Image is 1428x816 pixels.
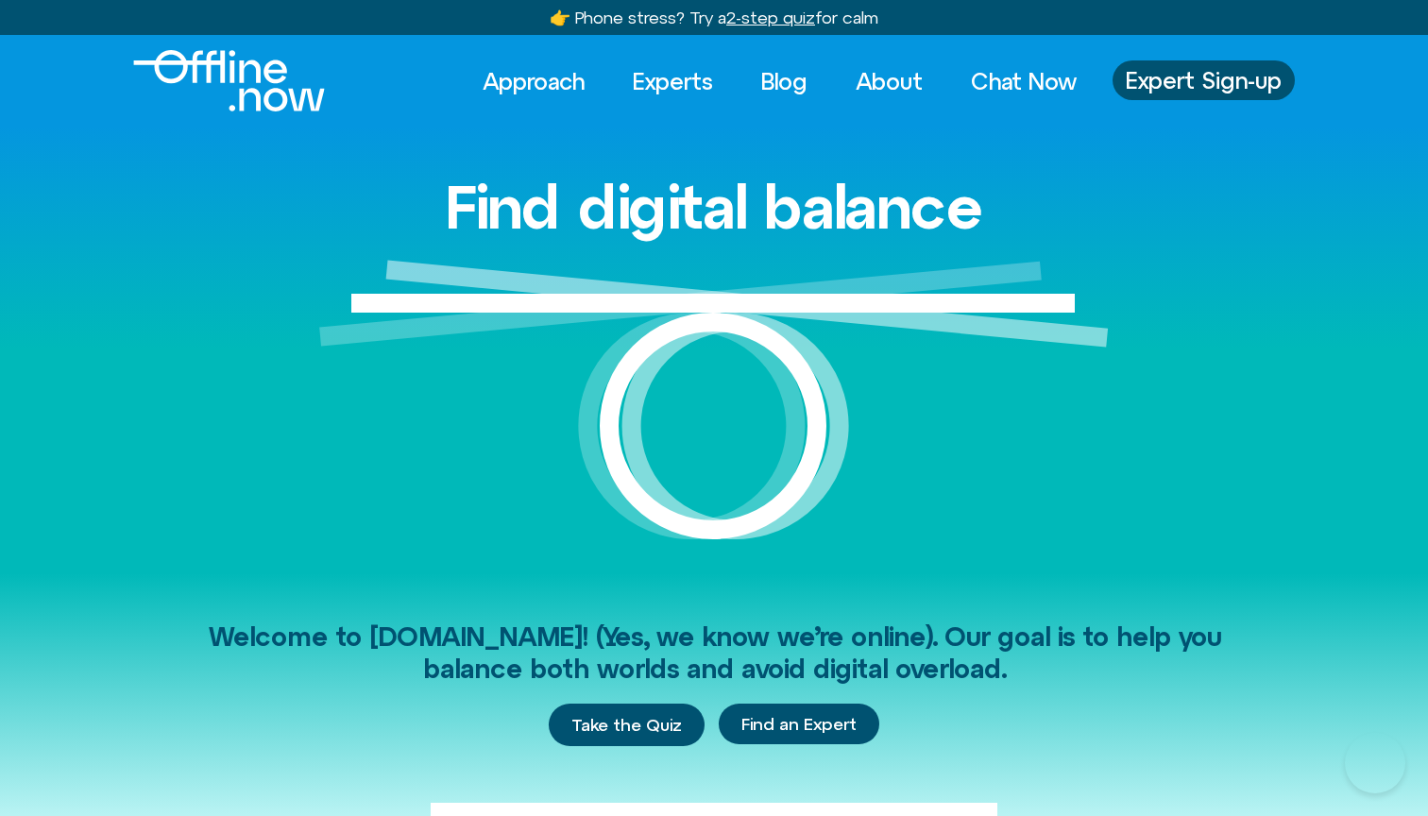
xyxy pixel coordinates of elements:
a: Blog [744,60,824,102]
a: Experts [616,60,730,102]
h1: Find digital balance [445,174,983,240]
a: Find an Expert [719,704,879,745]
div: Logo [133,50,293,111]
span: Welcome to [DOMAIN_NAME]! (Yes, we know we’re online). Our goal is to help you balance both world... [208,621,1221,684]
u: 2-step quiz [726,8,815,27]
a: About [839,60,940,102]
span: Find an Expert [741,715,857,734]
span: Take the Quiz [571,715,682,736]
a: Approach [466,60,602,102]
nav: Menu [466,60,1094,102]
span: Expert Sign-up [1126,68,1282,93]
a: 👉 Phone stress? Try a2-step quizfor calm [550,8,878,27]
a: Take the Quiz [549,704,705,747]
a: Expert Sign-up [1113,60,1295,100]
img: offline.now [133,50,325,111]
iframe: Botpress [1345,733,1405,793]
a: Chat Now [954,60,1094,102]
